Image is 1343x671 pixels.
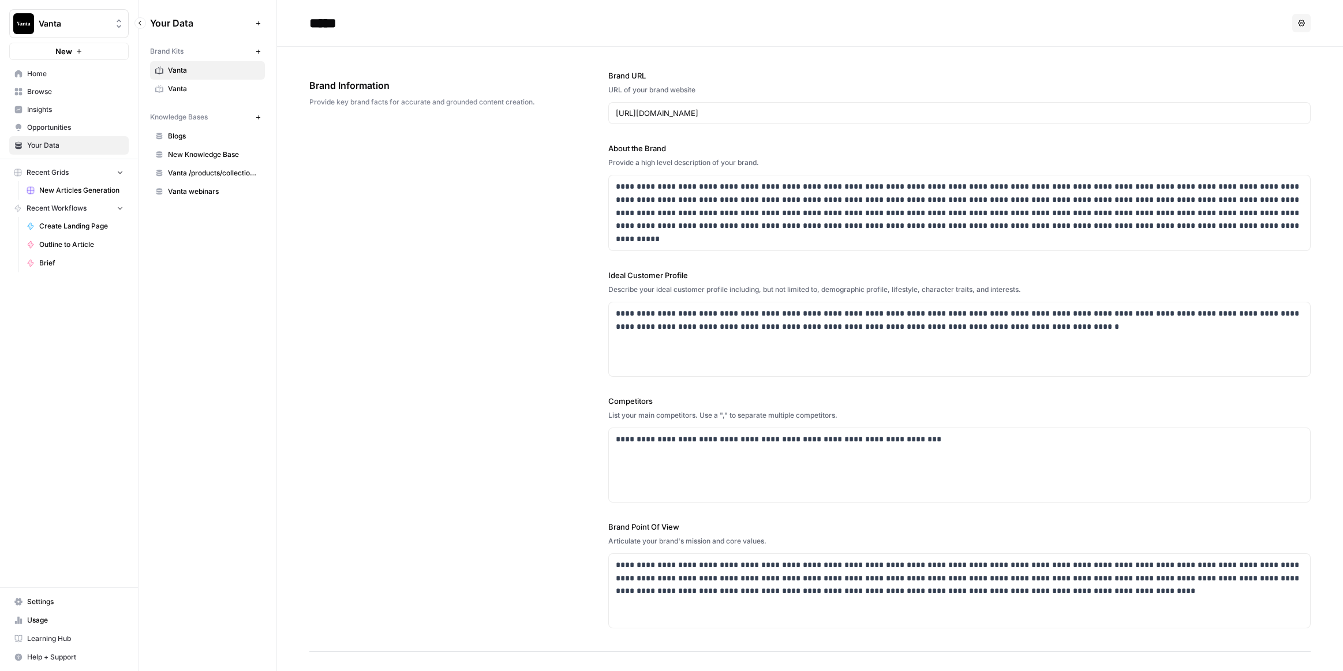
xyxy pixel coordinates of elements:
[21,254,129,272] a: Brief
[168,186,260,197] span: Vanta webinars
[9,611,129,629] a: Usage
[309,78,544,92] span: Brand Information
[608,85,1311,95] div: URL of your brand website
[616,107,1303,119] input: www.sundaysoccer.com
[27,615,124,625] span: Usage
[9,83,129,101] a: Browse
[9,43,129,60] button: New
[9,100,129,119] a: Insights
[150,46,184,57] span: Brand Kits
[39,258,124,268] span: Brief
[150,182,265,201] a: Vanta webinars
[39,221,124,231] span: Create Landing Page
[150,80,265,98] a: Vanta
[27,652,124,662] span: Help + Support
[608,158,1311,168] div: Provide a high level description of your brand.
[27,69,124,79] span: Home
[9,593,129,611] a: Settings
[9,648,129,666] button: Help + Support
[21,235,129,254] a: Outline to Article
[150,164,265,182] a: Vanta /products/collection/resources
[13,13,34,34] img: Vanta Logo
[27,167,69,178] span: Recent Grids
[608,284,1311,295] div: Describe your ideal customer profile including, but not limited to, demographic profile, lifestyl...
[608,521,1311,533] label: Brand Point Of View
[27,203,87,213] span: Recent Workflows
[150,61,265,80] a: Vanta
[150,145,265,164] a: New Knowledge Base
[27,87,124,97] span: Browse
[9,136,129,155] a: Your Data
[608,410,1311,421] div: List your main competitors. Use a "," to separate multiple competitors.
[309,97,544,107] span: Provide key brand facts for accurate and grounded content creation.
[39,239,124,250] span: Outline to Article
[27,633,124,644] span: Learning Hub
[608,536,1311,546] div: Articulate your brand's mission and core values.
[21,181,129,200] a: New Articles Generation
[150,112,208,122] span: Knowledge Bases
[9,9,129,38] button: Workspace: Vanta
[27,140,124,151] span: Your Data
[168,131,260,141] span: Blogs
[168,168,260,178] span: Vanta /products/collection/resources
[27,122,124,133] span: Opportunities
[9,118,129,137] a: Opportunities
[27,597,124,607] span: Settings
[21,217,129,235] a: Create Landing Page
[168,84,260,94] span: Vanta
[9,164,129,181] button: Recent Grids
[9,200,129,217] button: Recent Workflows
[168,65,260,76] span: Vanta
[150,127,265,145] a: Blogs
[39,185,124,196] span: New Articles Generation
[608,70,1311,81] label: Brand URL
[9,65,129,83] a: Home
[27,104,124,115] span: Insights
[9,629,129,648] a: Learning Hub
[150,16,251,30] span: Your Data
[608,143,1311,154] label: About the Brand
[608,269,1311,281] label: Ideal Customer Profile
[608,395,1311,407] label: Competitors
[55,46,72,57] span: New
[168,149,260,160] span: New Knowledge Base
[39,18,109,29] span: Vanta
